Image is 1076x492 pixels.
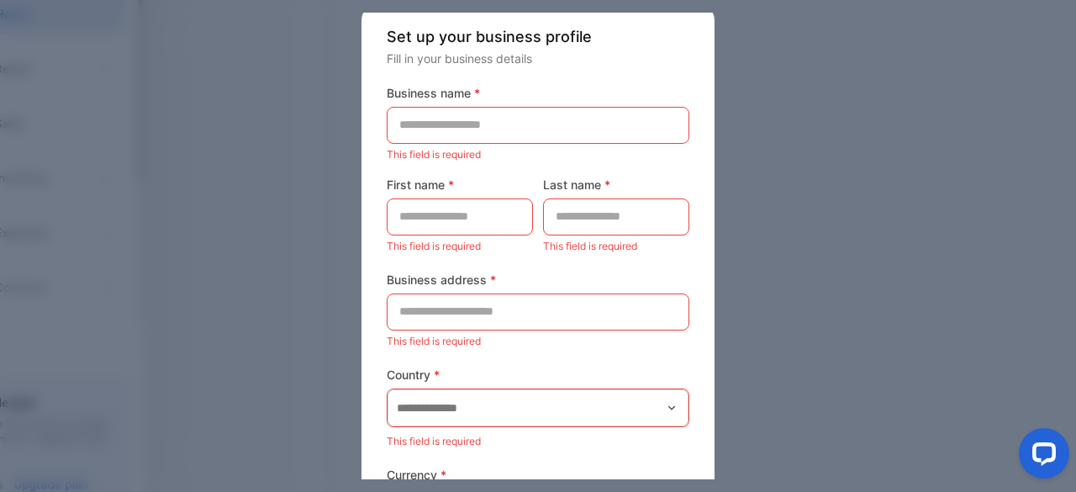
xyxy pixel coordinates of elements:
p: This field is required [387,431,689,452]
label: Business name [387,84,689,102]
p: This field is required [387,144,689,166]
label: Currency [387,466,689,484]
p: This field is required [387,235,533,257]
p: This field is required [387,331,689,352]
p: Set up your business profile [387,25,689,48]
p: This field is required [543,235,689,257]
label: Country [387,366,689,384]
label: Business address [387,271,689,288]
label: First name [387,176,533,193]
p: Fill in your business details [387,50,689,67]
iframe: LiveChat chat widget [1005,421,1076,492]
label: Last name [543,176,689,193]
